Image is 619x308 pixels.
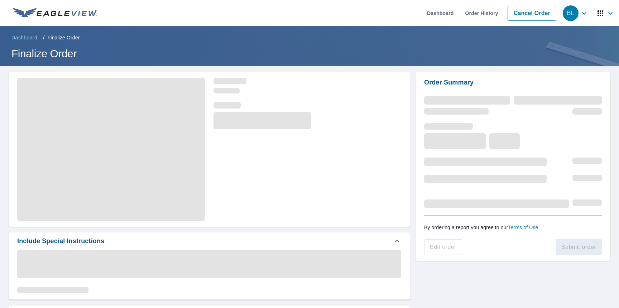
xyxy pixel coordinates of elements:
[48,34,80,41] p: Finalize Order
[17,236,104,246] div: Include Special Instructions
[424,224,602,231] p: By ordering a report you agree to our
[13,8,97,19] img: EV Logo
[9,32,610,43] nav: breadcrumb
[508,225,538,230] a: Terms of Use
[563,5,579,21] div: BL
[11,34,37,41] span: Dashboard
[9,46,610,61] h1: Finalize Order
[424,78,602,87] p: Order Summary
[9,32,40,43] a: Dashboard
[508,6,556,21] a: Cancel Order
[43,33,45,42] li: /
[9,232,410,250] div: Include Special Instructions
